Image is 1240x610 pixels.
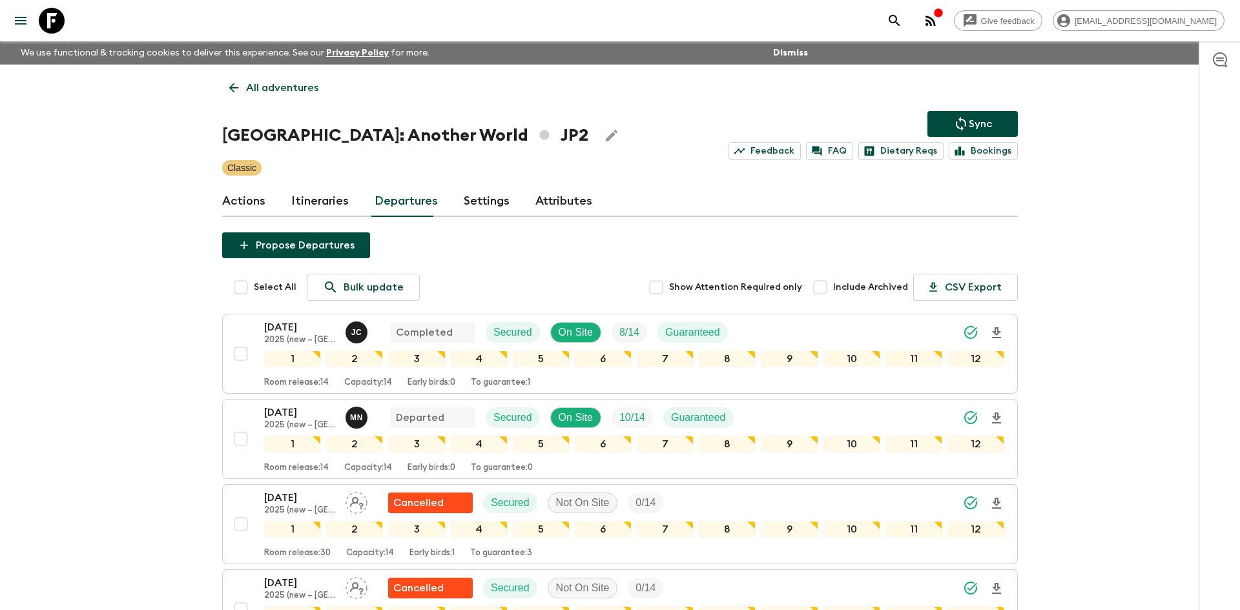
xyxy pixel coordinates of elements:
[513,521,570,538] div: 5
[486,407,540,428] div: Secured
[344,280,404,295] p: Bulk update
[612,322,647,343] div: Trip Fill
[974,16,1042,26] span: Give feedback
[556,580,610,596] p: Not On Site
[619,410,645,425] p: 10 / 14
[550,407,601,428] div: On Site
[575,351,632,367] div: 6
[963,580,978,596] svg: Synced Successfully
[344,463,392,473] p: Capacity: 14
[885,351,942,367] div: 11
[222,186,265,217] a: Actions
[823,436,880,452] div: 10
[823,351,880,367] div: 10
[227,161,256,174] p: Classic
[264,591,335,601] p: 2025 (new – [GEOGRAPHIC_DATA])
[637,436,694,452] div: 7
[949,142,1018,160] a: Bookings
[728,142,801,160] a: Feedback
[493,325,532,340] p: Secured
[471,463,533,473] p: To guarantee: 0
[396,325,453,340] p: Completed
[264,505,335,516] p: 2025 (new – [GEOGRAPHIC_DATA])
[491,495,530,511] p: Secured
[575,436,632,452] div: 6
[346,325,370,336] span: Juno Choi
[344,378,392,388] p: Capacity: 14
[963,325,978,340] svg: Synced Successfully
[264,490,335,505] p: [DATE]
[346,581,367,591] span: Assign pack leader
[947,521,1004,538] div: 12
[471,378,530,388] p: To guarantee: 1
[264,548,331,558] p: Room release: 30
[761,351,818,367] div: 9
[346,496,367,506] span: Assign pack leader
[451,521,508,538] div: 4
[599,123,625,148] button: Edit Adventure Title
[963,495,978,511] svg: Synced Successfully
[628,578,663,598] div: Trip Fill
[947,351,1004,367] div: 12
[947,436,1004,452] div: 12
[612,407,653,428] div: Trip Fill
[264,320,335,335] p: [DATE]
[1068,16,1224,26] span: [EMAIL_ADDRESS][DOMAIN_NAME]
[635,495,656,511] p: 0 / 14
[388,351,445,367] div: 3
[451,351,508,367] div: 4
[264,463,329,473] p: Room release: 14
[761,521,818,538] div: 9
[346,548,394,558] p: Capacity: 14
[699,521,756,538] div: 8
[393,495,444,511] p: Cancelled
[513,436,570,452] div: 5
[761,436,818,452] div: 9
[637,351,694,367] div: 7
[483,578,537,598] div: Secured
[806,142,853,160] a: FAQ
[491,580,530,596] p: Secured
[833,281,908,294] span: Include Archived
[291,186,349,217] a: Itineraries
[408,378,455,388] p: Early birds: 0
[15,41,435,65] p: We use functional & tracking cookies to deliver this experience. See our for more.
[375,186,438,217] a: Departures
[637,521,694,538] div: 7
[699,351,756,367] div: 8
[264,575,335,591] p: [DATE]
[963,410,978,425] svg: Synced Successfully
[885,436,942,452] div: 11
[409,548,455,558] p: Early birds: 1
[264,420,335,431] p: 2025 (new – [GEOGRAPHIC_DATA])
[556,495,610,511] p: Not On Site
[535,186,592,217] a: Attributes
[222,399,1018,479] button: [DATE]2025 (new – [GEOGRAPHIC_DATA])Maho NagaredaDepartedSecuredOn SiteTrip FillGuaranteed1234567...
[264,378,329,388] p: Room release: 14
[885,521,942,538] div: 11
[513,351,570,367] div: 5
[969,116,992,132] p: Sync
[619,325,639,340] p: 8 / 14
[222,484,1018,564] button: [DATE]2025 (new – [GEOGRAPHIC_DATA])Assign pack leaderFlash Pack cancellationSecuredNot On SiteTr...
[559,410,593,425] p: On Site
[264,521,321,538] div: 1
[326,436,383,452] div: 2
[246,80,318,96] p: All adventures
[989,581,1004,596] svg: Download Onboarding
[388,578,473,598] div: Flash Pack cancellation
[264,436,321,452] div: 1
[635,580,656,596] p: 0 / 14
[989,325,1004,341] svg: Download Onboarding
[222,314,1018,394] button: [DATE]2025 (new – [GEOGRAPHIC_DATA])Juno ChoiCompletedSecuredOn SiteTrip FillGuaranteed1234567891...
[669,281,802,294] span: Show Attention Required only
[913,274,1018,301] button: CSV Export
[307,274,420,301] a: Bulk update
[493,410,532,425] p: Secured
[388,436,445,452] div: 3
[326,48,389,57] a: Privacy Policy
[408,463,455,473] p: Early birds: 0
[222,123,588,148] h1: [GEOGRAPHIC_DATA]: Another World JP2
[550,322,601,343] div: On Site
[451,436,508,452] div: 4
